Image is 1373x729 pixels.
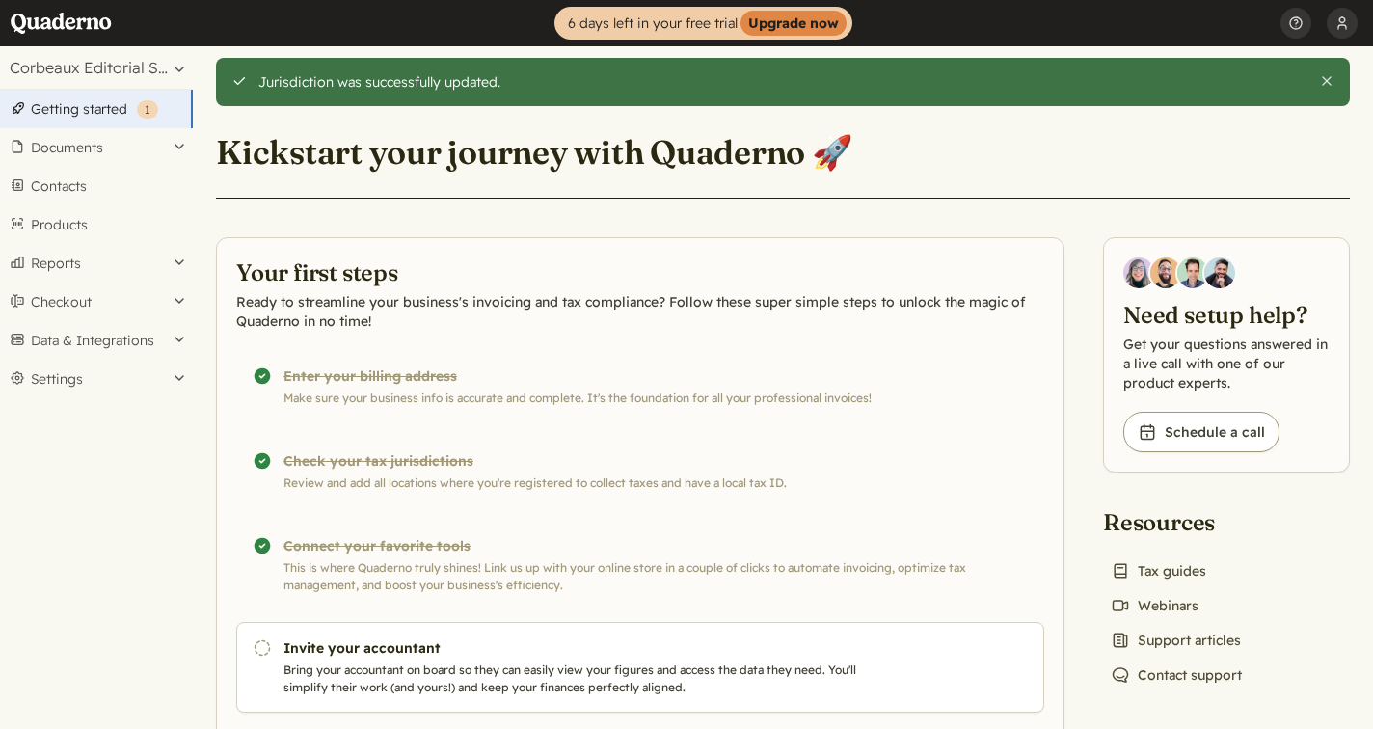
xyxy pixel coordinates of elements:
a: 6 days left in your free trialUpgrade now [554,7,852,40]
span: 1 [145,102,150,117]
a: Tax guides [1103,557,1214,584]
h2: Need setup help? [1123,300,1330,331]
a: Invite your accountant Bring your accountant on board so they can easily view your figures and ac... [236,622,1044,713]
p: Bring your accountant on board so they can easily view your figures and access the data they need... [283,661,899,696]
img: Ivo Oltmans, Business Developer at Quaderno [1177,257,1208,288]
div: Jurisdiction was successfully updated. [258,73,1305,91]
h2: Your first steps [236,257,1044,288]
a: Support articles [1103,627,1249,654]
img: Diana Carrasco, Account Executive at Quaderno [1123,257,1154,288]
p: Get your questions answered in a live call with one of our product experts. [1123,335,1330,392]
img: Javier Rubio, DevRel at Quaderno [1204,257,1235,288]
strong: Upgrade now [740,11,847,36]
a: Contact support [1103,661,1250,688]
button: Close this alert [1319,73,1334,89]
h1: Kickstart your journey with Quaderno 🚀 [216,131,853,173]
a: Webinars [1103,592,1206,619]
h3: Invite your accountant [283,638,899,658]
p: Ready to streamline your business's invoicing and tax compliance? Follow these super simple steps... [236,292,1044,331]
a: Schedule a call [1123,412,1279,452]
img: Jairo Fumero, Account Executive at Quaderno [1150,257,1181,288]
h2: Resources [1103,507,1250,538]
